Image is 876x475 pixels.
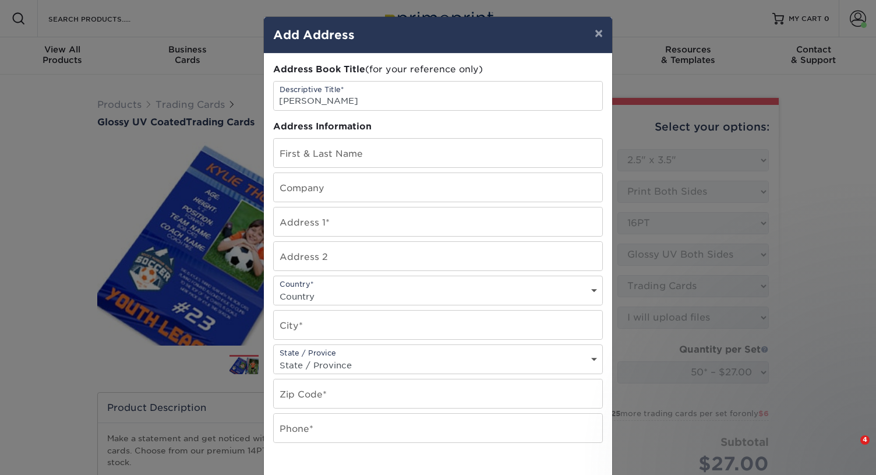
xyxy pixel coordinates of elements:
div: (for your reference only) [273,63,603,76]
iframe: Intercom live chat [836,435,864,463]
button: × [585,17,612,50]
span: Address Book Title [273,64,365,75]
h4: Add Address [273,26,603,44]
span: 4 [860,435,870,445]
div: Address Information [273,120,603,133]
